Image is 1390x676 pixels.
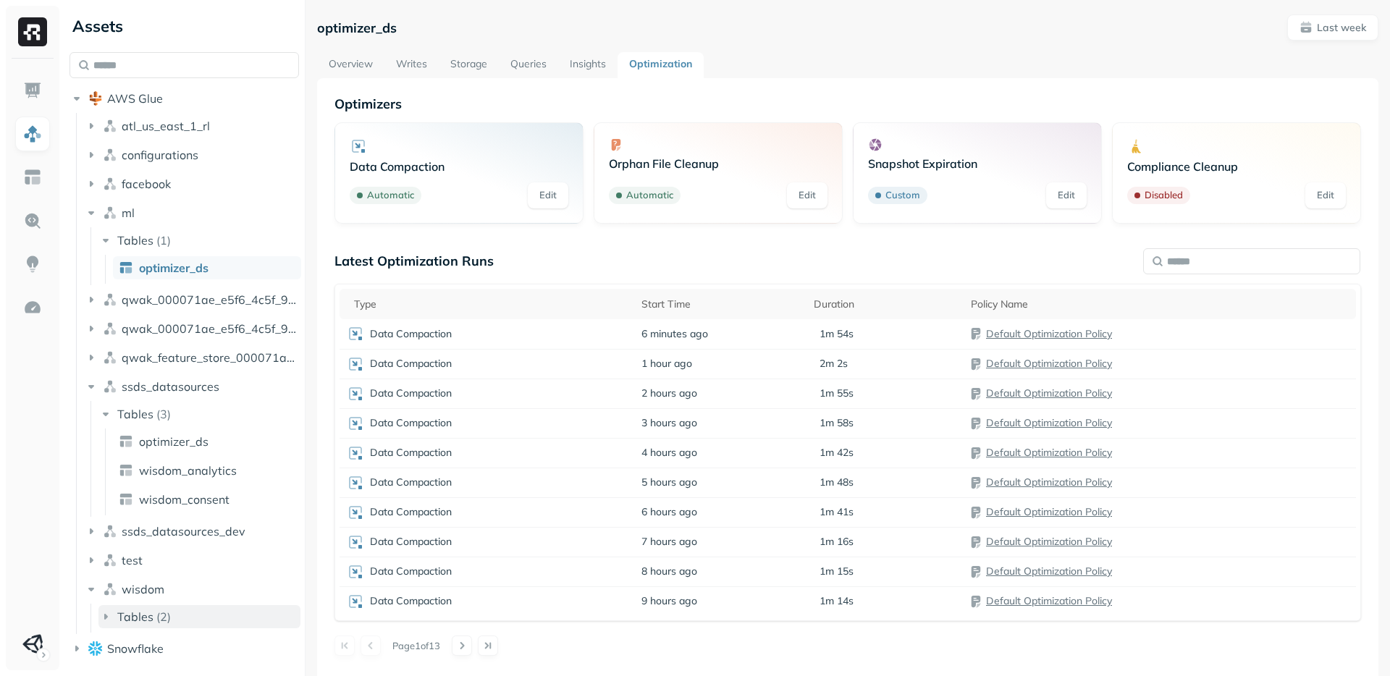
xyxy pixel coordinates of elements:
[609,156,827,171] p: Orphan File Cleanup
[986,386,1112,400] a: Default Optimization Policy
[334,253,494,269] p: Latest Optimization Runs
[69,87,299,110] button: AWS Glue
[868,156,1087,171] p: Snapshot Expiration
[384,52,439,78] a: Writes
[392,639,440,652] p: Page 1 of 13
[820,594,854,608] p: 1m 14s
[103,148,117,162] img: namespace
[986,446,1112,459] a: Default Optimization Policy
[820,446,854,460] p: 1m 42s
[787,182,827,208] a: Edit
[971,297,1349,311] div: Policy Name
[370,565,452,578] p: Data Compaction
[986,565,1112,578] a: Default Optimization Policy
[641,594,697,608] span: 9 hours ago
[122,524,245,538] span: ssds_datasources_dev
[354,297,626,311] div: Type
[119,434,133,449] img: table
[641,505,697,519] span: 6 hours ago
[23,298,42,317] img: Optimization
[1317,21,1366,35] p: Last week
[98,605,300,628] button: Tables(2)
[84,201,300,224] button: ml
[641,476,697,489] span: 5 hours ago
[103,206,117,220] img: namespace
[334,96,1361,112] p: Optimizers
[317,52,384,78] a: Overview
[986,416,1112,429] a: Default Optimization Policy
[139,434,208,449] span: optimizer_ds
[641,446,697,460] span: 4 hours ago
[1145,188,1183,203] p: Disabled
[820,416,854,430] p: 1m 58s
[370,446,452,460] p: Data Compaction
[122,119,210,133] span: atl_us_east_1_rl
[370,594,452,608] p: Data Compaction
[119,261,133,275] img: table
[820,505,854,519] p: 1m 41s
[641,386,697,400] span: 2 hours ago
[103,292,117,307] img: namespace
[370,535,452,549] p: Data Compaction
[84,549,300,572] button: test
[122,292,300,307] span: qwak_000071ae_e5f6_4c5f_97ab_2b533d00d294_analytics_data
[122,148,198,162] span: configurations
[122,321,300,336] span: qwak_000071ae_e5f6_4c5f_97ab_2b533d00d294_analytics_data_view
[986,594,1112,607] a: Default Optimization Policy
[986,357,1112,370] a: Default Optimization Policy
[69,14,299,38] div: Assets
[119,492,133,507] img: table
[103,553,117,567] img: namespace
[113,430,301,453] a: optimizer_ds
[122,177,171,191] span: facebook
[370,357,452,371] p: Data Compaction
[641,416,697,430] span: 3 hours ago
[117,609,153,624] span: Tables
[84,317,300,340] button: qwak_000071ae_e5f6_4c5f_97ab_2b533d00d294_analytics_data_view
[69,637,299,660] button: Snowflake
[1287,14,1378,41] button: Last week
[23,81,42,100] img: Dashboard
[113,459,301,482] a: wisdom_analytics
[23,211,42,230] img: Query Explorer
[88,91,103,106] img: root
[84,288,300,311] button: qwak_000071ae_e5f6_4c5f_97ab_2b533d00d294_analytics_data
[98,229,300,252] button: Tables(1)
[119,463,133,478] img: table
[820,386,854,400] p: 1m 55s
[641,535,697,549] span: 7 hours ago
[113,488,301,511] a: wisdom_consent
[885,188,920,203] p: Custom
[88,641,103,655] img: root
[103,524,117,538] img: namespace
[820,476,854,489] p: 1m 48s
[23,124,42,143] img: Assets
[103,119,117,133] img: namespace
[1127,159,1346,174] p: Compliance Cleanup
[986,327,1112,340] a: Default Optimization Policy
[84,143,300,166] button: configurations
[558,52,618,78] a: Insights
[103,379,117,394] img: namespace
[439,52,499,78] a: Storage
[117,233,153,248] span: Tables
[499,52,558,78] a: Queries
[84,346,300,369] button: qwak_feature_store_000071ae_e5f6_4c5f_97ab_2b533d00d294
[820,535,854,549] p: 1m 16s
[641,297,799,311] div: Start Time
[98,402,300,426] button: Tables(3)
[84,114,300,138] button: atl_us_east_1_rl
[317,20,397,36] p: optimizer_ds
[156,609,171,624] p: ( 2 )
[814,297,956,311] div: Duration
[820,357,848,371] p: 2m 2s
[122,553,143,567] span: test
[117,407,153,421] span: Tables
[370,416,452,430] p: Data Compaction
[23,168,42,187] img: Asset Explorer
[1305,182,1346,208] a: Edit
[103,350,117,365] img: namespace
[84,172,300,195] button: facebook
[370,476,452,489] p: Data Compaction
[84,375,300,398] button: ssds_datasources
